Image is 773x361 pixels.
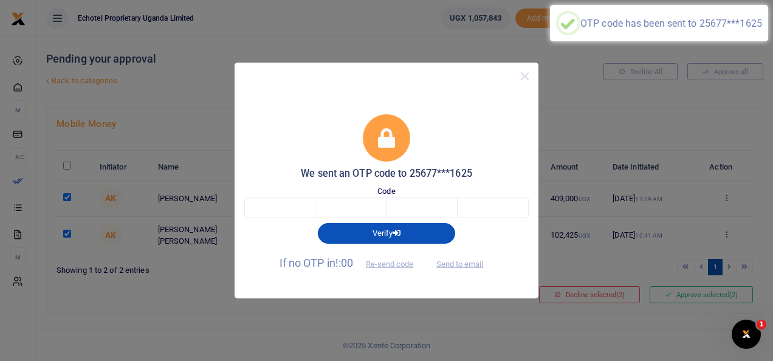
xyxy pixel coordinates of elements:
h5: We sent an OTP code to 25677***1625 [244,168,529,180]
span: 1 [757,320,766,329]
span: If no OTP in [280,256,424,269]
button: Close [516,67,534,85]
label: Code [377,185,395,198]
button: Verify [318,223,455,244]
span: !:00 [335,256,353,269]
iframe: Intercom live chat [732,320,761,349]
div: OTP code has been sent to 25677***1625 [580,18,762,29]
